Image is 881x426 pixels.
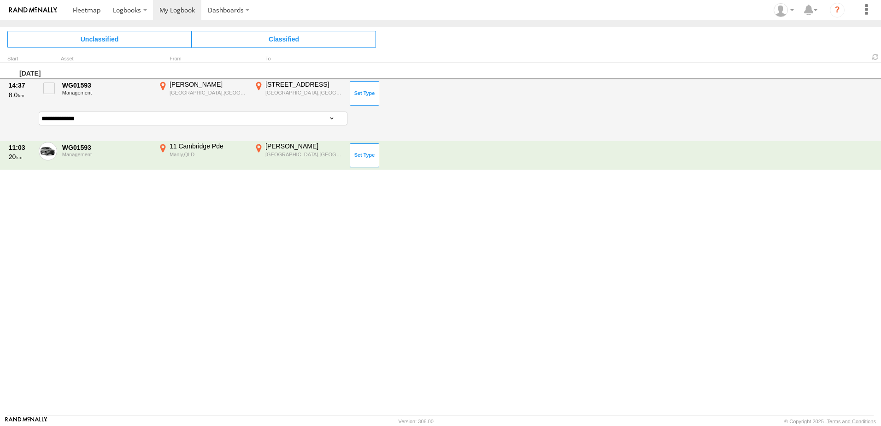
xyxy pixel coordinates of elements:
[61,57,153,61] div: Asset
[770,3,797,17] div: Chris Hobson
[265,89,343,96] div: [GEOGRAPHIC_DATA],[GEOGRAPHIC_DATA]
[265,80,343,89] div: [STREET_ADDRESS]
[784,419,876,424] div: © Copyright 2025 -
[62,143,152,152] div: WG01593
[830,3,845,18] i: ?
[9,153,34,161] div: 20
[62,81,152,89] div: WG01593
[399,419,434,424] div: Version: 306.00
[253,80,345,107] label: Click to View Event Location
[62,90,152,95] div: Management
[9,143,34,152] div: 11:03
[157,80,249,107] label: Click to View Event Location
[192,31,376,47] span: Click to view Classified Trips
[7,31,192,47] span: Click to view Unclassified Trips
[827,419,876,424] a: Terms and Conditions
[170,89,247,96] div: [GEOGRAPHIC_DATA],[GEOGRAPHIC_DATA]
[5,417,47,426] a: Visit our Website
[9,91,34,99] div: 8.0
[350,81,379,105] button: Click to Set
[170,80,247,89] div: [PERSON_NAME]
[9,7,57,13] img: rand-logo.svg
[350,143,379,167] button: Click to Set
[253,57,345,61] div: To
[9,81,34,89] div: 14:37
[253,142,345,169] label: Click to View Event Location
[265,151,343,158] div: [GEOGRAPHIC_DATA],[GEOGRAPHIC_DATA]
[157,142,249,169] label: Click to View Event Location
[170,142,247,150] div: 11 Cambridge Pde
[62,152,152,157] div: Management
[265,142,343,150] div: [PERSON_NAME]
[170,151,247,158] div: Manly,QLD
[157,57,249,61] div: From
[870,53,881,61] span: Refresh
[7,57,35,61] div: Click to Sort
